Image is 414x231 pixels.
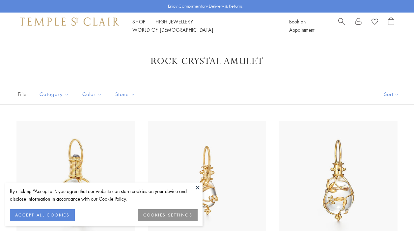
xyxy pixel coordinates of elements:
[132,17,274,34] nav: Main navigation
[381,200,407,224] iframe: Gorgias live chat messenger
[79,90,107,98] span: Color
[388,17,394,34] a: Open Shopping Bag
[110,87,140,102] button: Stone
[338,17,345,34] a: Search
[77,87,107,102] button: Color
[138,209,198,221] button: COOKIES SETTINGS
[369,84,414,104] button: Show sort by
[112,90,140,98] span: Stone
[10,187,198,203] div: By clicking “Accept all”, you agree that our website can store cookies on your device and disclos...
[35,87,74,102] button: Category
[26,55,388,67] h1: Rock Crystal Amulet
[36,90,74,98] span: Category
[132,26,213,33] a: World of [DEMOGRAPHIC_DATA]World of [DEMOGRAPHIC_DATA]
[168,3,243,10] p: Enjoy Complimentary Delivery & Returns
[372,17,378,27] a: View Wishlist
[10,209,75,221] button: ACCEPT ALL COOKIES
[155,18,193,25] a: High JewelleryHigh Jewellery
[289,18,314,33] a: Book an Appointment
[132,18,146,25] a: ShopShop
[20,17,119,25] img: Temple St. Clair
